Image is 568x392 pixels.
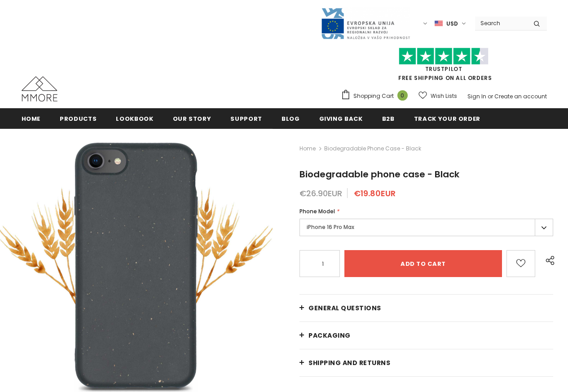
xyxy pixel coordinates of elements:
[353,92,394,101] span: Shopping Cart
[299,349,553,376] a: Shipping and returns
[60,115,97,123] span: Products
[282,115,300,123] span: Blog
[418,88,457,104] a: Wish Lists
[382,108,395,128] a: B2B
[299,322,553,349] a: PACKAGING
[308,331,351,340] span: PACKAGING
[60,108,97,128] a: Products
[446,19,458,28] span: USD
[116,115,153,123] span: Lookbook
[425,65,462,73] a: Trustpilot
[319,108,363,128] a: Giving back
[299,219,553,236] label: iPhone 16 Pro Max
[488,92,493,100] span: or
[414,115,480,123] span: Track your order
[230,115,262,123] span: support
[475,17,527,30] input: Search Site
[344,250,502,277] input: Add to cart
[494,92,547,100] a: Create an account
[414,108,480,128] a: Track your order
[230,108,262,128] a: support
[435,20,443,27] img: USD
[382,115,395,123] span: B2B
[173,108,211,128] a: Our Story
[299,188,342,199] span: €26.90EUR
[341,52,547,82] span: FREE SHIPPING ON ALL ORDERS
[324,143,421,154] span: Biodegradable phone case - Black
[116,108,153,128] a: Lookbook
[299,168,459,181] span: Biodegradable phone case - Black
[467,92,486,100] a: Sign In
[397,90,408,101] span: 0
[22,108,41,128] a: Home
[299,207,335,215] span: Phone Model
[431,92,457,101] span: Wish Lists
[22,76,57,101] img: MMORE Cases
[173,115,211,123] span: Our Story
[308,304,381,313] span: General Questions
[341,89,412,103] a: Shopping Cart 0
[354,188,396,199] span: €19.80EUR
[319,115,363,123] span: Giving back
[308,358,390,367] span: Shipping and returns
[22,115,41,123] span: Home
[299,295,553,322] a: General Questions
[321,7,410,40] img: Javni Razpis
[321,19,410,27] a: Javni Razpis
[399,48,489,65] img: Trust Pilot Stars
[299,143,316,154] a: Home
[282,108,300,128] a: Blog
